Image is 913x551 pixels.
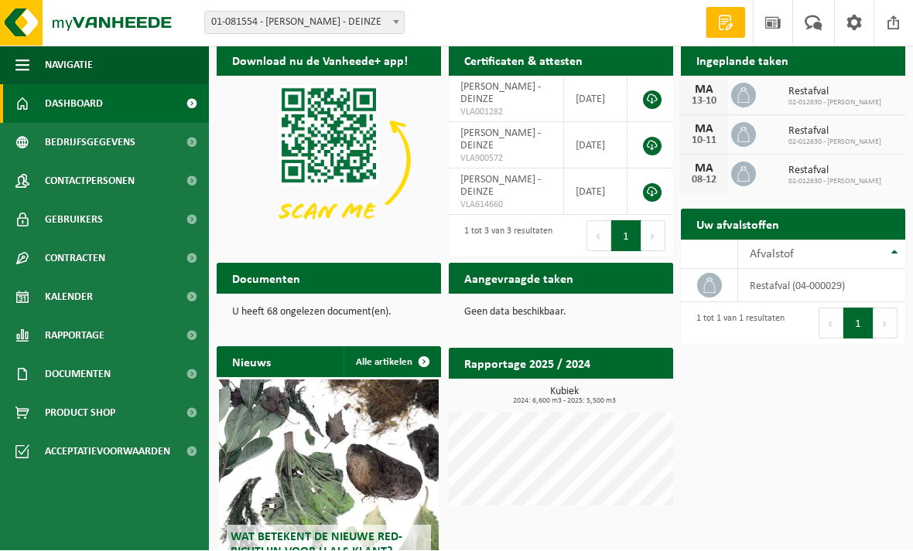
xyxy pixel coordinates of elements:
span: Product Shop [45,394,115,433]
span: Navigatie [45,46,93,85]
h2: Ingeplande taken [681,46,804,76]
span: Documenten [45,355,111,394]
span: Contactpersonen [45,162,135,201]
h2: Uw afvalstoffen [681,209,795,240]
h2: Download nu de Vanheede+ app! [217,46,423,76]
span: Acceptatievoorwaarden [45,433,170,471]
td: restafval (04-000029) [738,270,905,303]
button: Next [874,308,898,339]
button: Previous [819,308,843,339]
span: 02-012630 - [PERSON_NAME] [788,138,881,148]
button: 1 [611,221,641,252]
span: Afvalstof [750,249,794,261]
h2: Documenten [217,264,316,294]
a: Alle artikelen [344,347,439,378]
p: Geen data beschikbaar. [464,308,658,318]
div: 1 tot 3 van 3 resultaten [456,219,552,253]
span: VLA614660 [460,199,552,212]
div: 1 tot 1 van 1 resultaten [689,307,785,341]
span: 02-012630 - [PERSON_NAME] [788,99,881,108]
span: Rapportage [45,317,104,355]
img: Download de VHEPlus App [217,77,441,245]
a: Bekijk rapportage [558,379,672,410]
td: [DATE] [564,123,627,169]
span: Restafval [788,165,881,178]
span: Dashboard [45,85,103,124]
span: VLA900572 [460,153,552,165]
span: [PERSON_NAME] - DEINZE [460,128,541,152]
div: 10-11 [689,136,720,147]
span: Restafval [788,126,881,138]
span: VLA001282 [460,107,552,119]
div: 13-10 [689,97,720,107]
h2: Aangevraagde taken [449,264,589,294]
h2: Nieuws [217,347,286,377]
span: 02-012630 - [PERSON_NAME] [788,178,881,187]
p: U heeft 68 ongelezen document(en). [232,308,426,318]
div: MA [689,124,720,136]
span: 01-081554 - PETER PELFRENE - DEINZE [205,12,404,34]
button: 1 [843,308,874,339]
span: Bedrijfsgegevens [45,124,135,162]
span: Gebruikers [45,201,103,240]
div: 08-12 [689,175,720,186]
div: MA [689,84,720,97]
span: Restafval [788,87,881,99]
h3: Kubiek [456,387,673,406]
button: Previous [586,221,611,252]
span: Contracten [45,240,105,278]
h2: Rapportage 2025 / 2024 [449,349,606,379]
td: [DATE] [564,77,627,123]
span: [PERSON_NAME] - DEINZE [460,82,541,106]
button: Next [641,221,665,252]
span: 2024: 6,600 m3 - 2025: 5,500 m3 [456,398,673,406]
div: MA [689,163,720,175]
span: 01-081554 - PETER PELFRENE - DEINZE [204,12,405,35]
h2: Certificaten & attesten [449,46,598,76]
td: [DATE] [564,169,627,216]
span: [PERSON_NAME] - DEINZE [460,175,541,199]
span: Kalender [45,278,93,317]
